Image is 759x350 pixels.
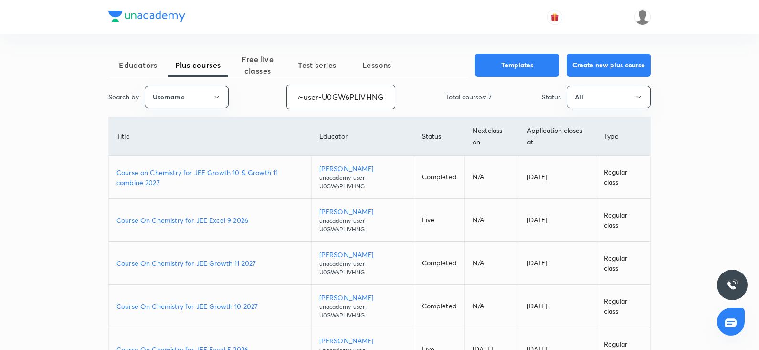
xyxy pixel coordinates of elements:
[519,285,596,328] td: [DATE]
[414,156,464,199] td: Completed
[596,117,650,156] th: Type
[108,11,185,24] a: Company Logo
[287,59,347,71] span: Test series
[319,207,406,234] a: [PERSON_NAME]unacademy-user-U0GW6PLIVHNG
[464,117,519,156] th: Next class on
[319,336,406,346] p: [PERSON_NAME]
[319,293,406,320] a: [PERSON_NAME]unacademy-user-U0GW6PLIVHNG
[727,279,738,291] img: ttu
[319,164,406,191] a: [PERSON_NAME]unacademy-user-U0GW6PLIVHNG
[319,303,406,320] p: unacademy-user-U0GW6PLIVHNG
[475,54,559,77] button: Templates
[319,250,406,260] p: [PERSON_NAME]
[464,199,519,242] td: N/A
[145,86,229,108] button: Username
[464,285,519,328] td: N/A
[567,54,651,77] button: Create new plus course
[319,217,406,234] p: unacademy-user-U0GW6PLIVHNG
[319,164,406,174] p: [PERSON_NAME]
[519,117,596,156] th: Application closes at
[109,117,311,156] th: Title
[287,85,395,109] input: Search...
[116,215,304,225] a: Course On Chemistry for JEE Excel 9 2026
[116,301,304,311] a: Course On Chemistry for JEE Growth 10 2027
[108,59,168,71] span: Educators
[319,174,406,191] p: unacademy-user-U0GW6PLIVHNG
[116,258,304,268] a: Course On Chemistry for JEE Growth 11 2027
[542,92,561,102] p: Status
[464,242,519,285] td: N/A
[550,13,559,22] img: avatar
[319,207,406,217] p: [PERSON_NAME]
[414,285,464,328] td: Completed
[519,199,596,242] td: [DATE]
[596,242,650,285] td: Regular class
[168,59,228,71] span: Plus courses
[596,199,650,242] td: Regular class
[414,117,464,156] th: Status
[319,250,406,277] a: [PERSON_NAME]unacademy-user-U0GW6PLIVHNG
[228,54,287,77] span: Free live classes
[414,242,464,285] td: Completed
[116,167,304,187] a: Course on Chemistry for JEE Growth 10 & Growth 11 combine 2027
[464,156,519,199] td: N/A
[519,242,596,285] td: [DATE]
[567,86,651,108] button: All
[547,10,562,25] button: avatar
[108,11,185,22] img: Company Logo
[319,293,406,303] p: [PERSON_NAME]
[108,92,139,102] p: Search by
[596,156,650,199] td: Regular class
[519,156,596,199] td: [DATE]
[319,260,406,277] p: unacademy-user-U0GW6PLIVHNG
[445,92,492,102] p: Total courses: 7
[414,199,464,242] td: Live
[347,59,407,71] span: Lessons
[311,117,414,156] th: Educator
[634,9,651,25] img: Aarati parsewar
[596,285,650,328] td: Regular class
